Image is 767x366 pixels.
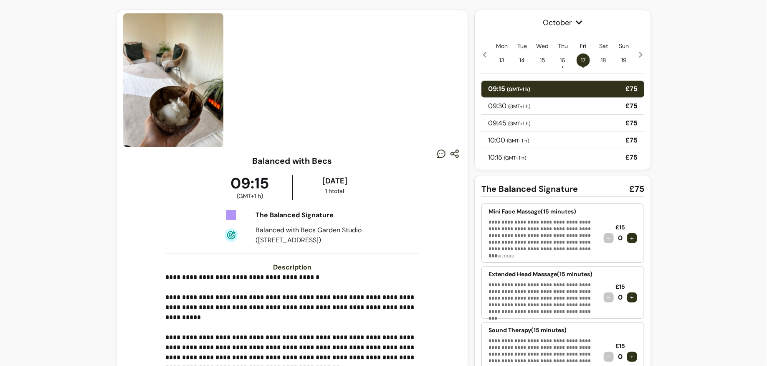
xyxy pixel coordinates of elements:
p: Thu [558,42,568,50]
span: 17 [577,53,590,67]
h3: Description [165,262,419,272]
div: + [627,292,637,302]
p: 09:45 [488,118,530,128]
span: • [562,63,564,71]
p: £75 [625,118,638,128]
p: £75 [625,152,638,163]
p: 09:15 [488,84,530,94]
span: ( GMT+1 h ) [504,155,526,161]
p: Fri [580,42,586,50]
p: Tue [517,42,527,50]
p: Mini Face Massage (15 minutes) [489,207,597,216]
p: Sound Therapy (15 minutes) [489,326,597,334]
p: £15 [616,282,625,291]
p: £15 [616,342,625,350]
span: 19 [617,53,630,67]
span: Show more [489,252,514,259]
span: ( GMT+1 h ) [508,120,530,127]
span: • [582,63,584,71]
h3: Balanced with Becs [252,155,332,167]
p: 10:15 [488,152,526,163]
p: 10:00 [488,135,529,145]
div: 1 h total [295,187,375,195]
span: The Balanced Signature [481,183,578,195]
span: 13 [495,53,509,67]
span: £75 [629,183,644,195]
img: Tickets Icon [225,208,238,222]
p: Sat [599,42,608,50]
p: Extended Head Massage (15 minutes) [489,270,597,278]
p: £75 [625,135,638,145]
p: 09:30 [488,101,530,111]
span: 0 [617,292,624,302]
p: £75 [625,101,638,111]
img: https://d3pz9znudhj10h.cloudfront.net/9e5f46b0-ad48-4ee0-a29f-87b1c8162ef2 [123,13,223,147]
p: Mon [496,42,508,50]
span: 15 [536,53,549,67]
span: 16 [556,53,570,67]
span: ( GMT+1 h ) [237,192,263,200]
div: - [604,352,614,362]
span: 0 [617,233,624,243]
span: ( GMT+1 h ) [507,86,530,93]
div: - [604,233,614,243]
div: + [627,233,637,243]
span: ( GMT+1 h ) [507,137,529,144]
span: 0 [617,352,624,362]
div: + [627,352,637,362]
span: 18 [597,53,610,67]
div: 09:15 [208,175,292,200]
span: 14 [516,53,529,67]
p: Sun [619,42,629,50]
span: October [481,17,644,28]
p: £75 [625,84,638,94]
div: Balanced with Becs Garden Studio ([STREET_ADDRESS]) [256,225,375,245]
p: £15 [616,223,625,231]
span: ( GMT+1 h ) [508,103,530,110]
div: - [604,292,614,302]
p: Wed [536,42,549,50]
div: [DATE] [295,175,375,187]
div: The Balanced Signature [256,210,375,220]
